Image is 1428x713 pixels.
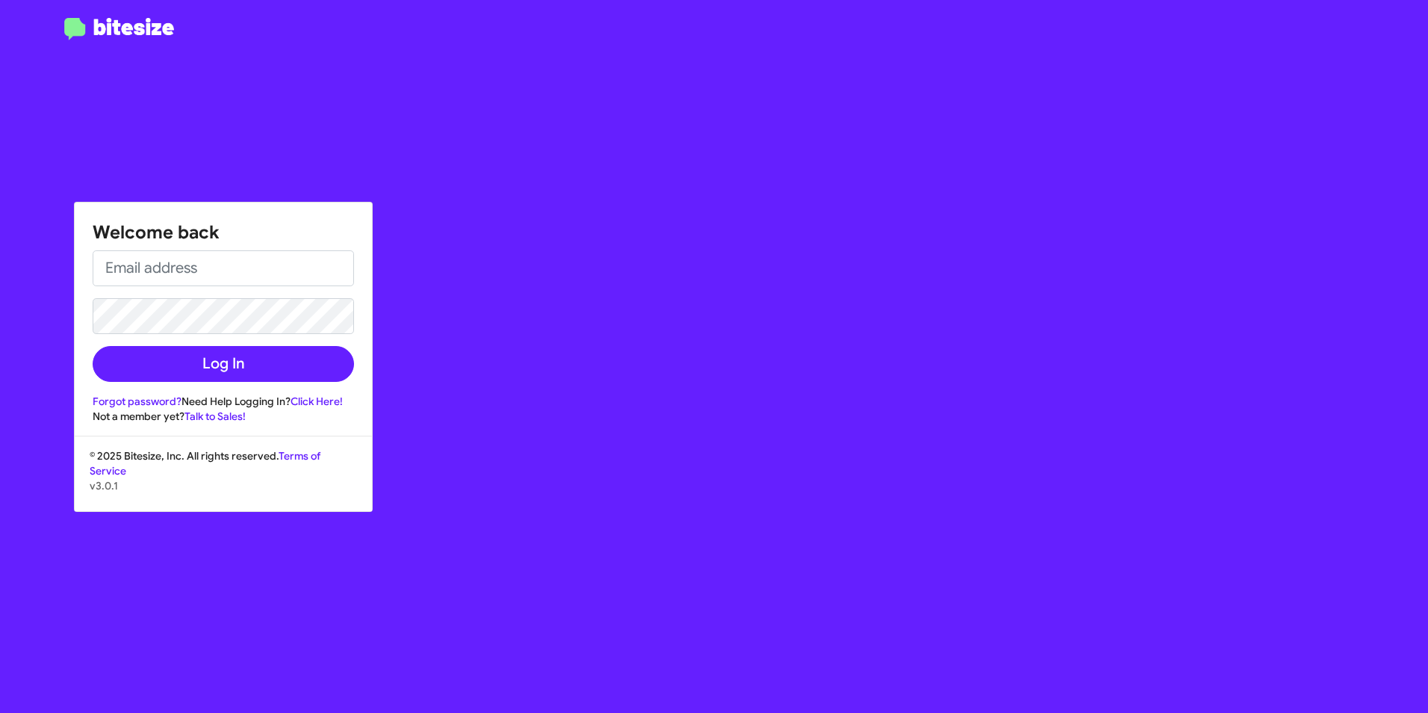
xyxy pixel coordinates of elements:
h1: Welcome back [93,220,354,244]
input: Email address [93,250,354,286]
div: Not a member yet? [93,409,354,424]
a: Forgot password? [93,395,181,408]
a: Click Here! [291,395,343,408]
a: Talk to Sales! [184,410,246,423]
div: © 2025 Bitesize, Inc. All rights reserved. [75,448,372,511]
p: v3.0.1 [90,478,357,493]
button: Log In [93,346,354,382]
a: Terms of Service [90,449,320,478]
div: Need Help Logging In? [93,394,354,409]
